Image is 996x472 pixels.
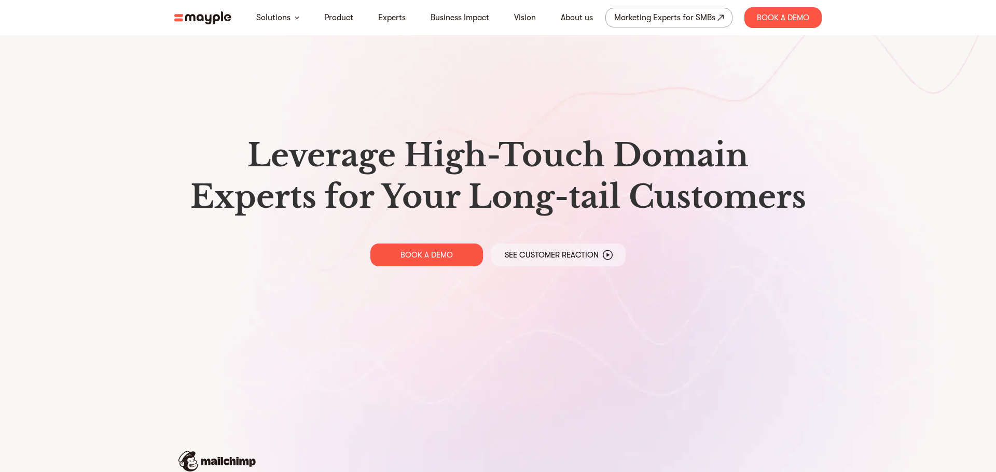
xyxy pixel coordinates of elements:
[178,451,256,471] img: mailchimp-logo
[744,7,822,28] div: Book A Demo
[431,11,489,24] a: Business Impact
[183,135,813,218] h1: Leverage High-Touch Domain Experts for Your Long-tail Customers
[324,11,353,24] a: Product
[378,11,406,24] a: Experts
[256,11,290,24] a: Solutions
[505,250,599,260] p: See Customer Reaction
[614,10,715,25] div: Marketing Experts for SMBs
[561,11,593,24] a: About us
[605,8,732,27] a: Marketing Experts for SMBs
[295,16,299,19] img: arrow-down
[491,244,626,266] a: See Customer Reaction
[400,250,453,260] p: BOOK A DEMO
[174,11,231,24] img: mayple-logo
[370,244,483,266] a: BOOK A DEMO
[514,11,536,24] a: Vision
